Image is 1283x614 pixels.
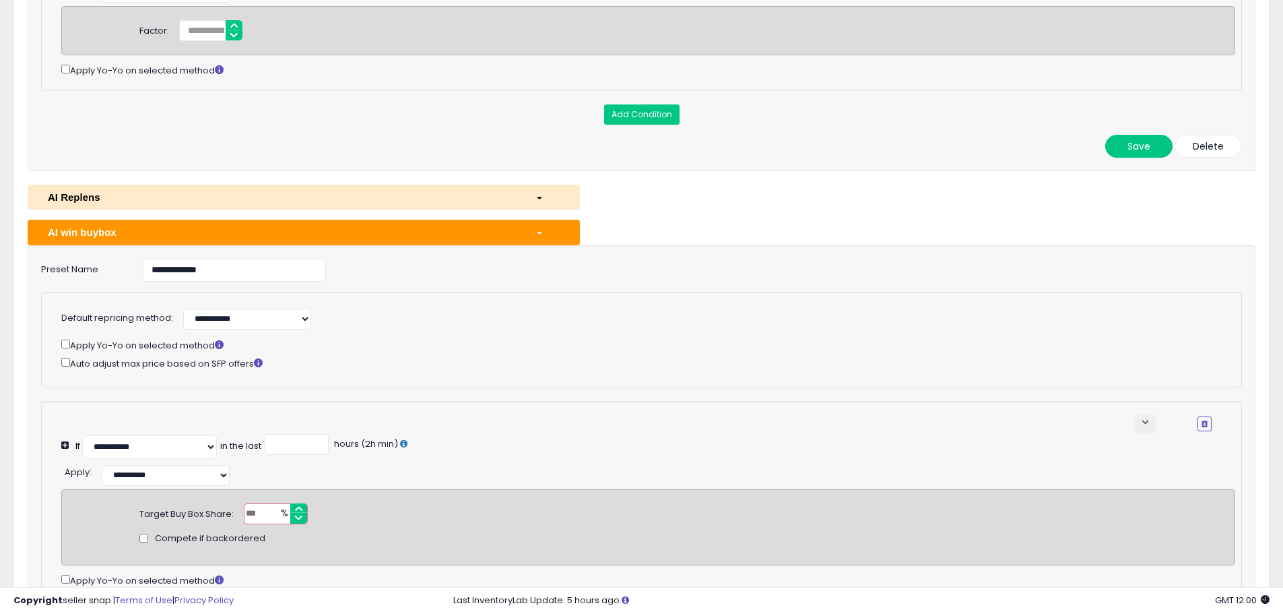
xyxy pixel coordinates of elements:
[1135,415,1156,433] button: keyboard_arrow_down
[115,594,172,607] a: Terms of Use
[38,190,525,204] div: AI Replens
[604,104,680,125] button: Add Condition
[453,594,1270,607] div: Last InventoryLab Update: 5 hours ago.
[61,62,1235,78] div: Apply Yo-Yo on selected method
[13,594,63,607] strong: Copyright
[65,466,90,479] span: Apply
[332,437,398,450] span: hours (2h min)
[61,355,1212,371] div: Auto adjust max price based on SFP offers
[38,225,525,239] div: AI win buybox
[155,532,265,545] span: Compete if backordered
[61,337,1212,352] div: Apply Yo-Yo on selected method
[13,594,234,607] div: seller snap | |
[61,572,1235,588] div: Apply Yo-Yo on selected method
[1105,135,1173,158] button: Save
[1175,135,1242,158] button: Delete
[61,312,173,325] label: Default repricing method:
[220,440,261,453] div: in the last
[28,220,580,245] button: AI win buybox
[139,20,169,38] div: Factor:
[1215,594,1270,607] span: 2025-08-18 12:00 GMT
[28,185,580,210] button: AI Replens
[139,503,234,521] div: Target Buy Box Share:
[31,259,133,276] label: Preset Name
[622,596,629,605] i: Click here to read more about un-synced listings.
[174,594,234,607] a: Privacy Policy
[1202,420,1208,428] i: Remove Condition
[1139,416,1152,429] span: keyboard_arrow_down
[65,462,92,479] div: :
[273,504,294,524] span: %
